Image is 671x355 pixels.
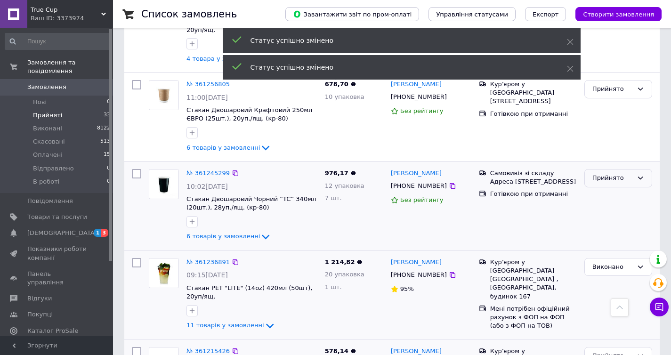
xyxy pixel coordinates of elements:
[285,7,419,21] button: Завантажити звіт по пром-оплаті
[27,270,87,287] span: Панель управління
[325,182,364,189] span: 12 упаковка
[186,169,230,177] a: № 361245299
[186,17,302,33] a: Стакан PET "BUBBLE" 400мл (50шт), 20уп/ящ.
[490,97,577,105] div: [STREET_ADDRESS]
[400,196,444,203] span: Без рейтингу
[251,63,543,72] div: Статус успішно змінено
[533,11,559,18] span: Експорт
[107,164,110,173] span: 0
[186,347,230,355] a: № 361215426
[100,137,110,146] span: 513
[490,258,577,275] div: Курʼєром у [GEOGRAPHIC_DATA]
[33,164,74,173] span: Відправлено
[186,55,270,62] a: 4 товара у замовленні
[149,81,178,110] img: Фото товару
[107,98,110,106] span: 0
[149,169,179,199] a: Фото товару
[27,310,53,319] span: Покупці
[325,93,364,100] span: 10 упаковка
[186,322,264,329] span: 11 товарів у замовленні
[186,144,260,151] span: 6 товарів у замовленні
[325,169,356,177] span: 976,17 ₴
[27,58,113,75] span: Замовлення та повідомлення
[592,173,633,183] div: Прийнято
[389,91,449,103] div: [PHONE_NUMBER]
[490,80,577,97] div: Курʼєром у [GEOGRAPHIC_DATA]
[33,151,63,159] span: Оплачені
[186,94,228,101] span: 11:00[DATE]
[27,83,66,91] span: Замовлення
[97,124,110,133] span: 8122
[592,84,633,94] div: Прийнято
[391,169,442,178] a: [PERSON_NAME]
[325,283,342,290] span: 1 шт.
[650,298,669,316] button: Чат з покупцем
[149,80,179,110] a: Фото товару
[27,294,52,303] span: Відгуки
[325,81,356,88] span: 678,70 ₴
[251,36,543,45] div: Статус успішно змінено
[391,80,442,89] a: [PERSON_NAME]
[391,258,442,267] a: [PERSON_NAME]
[186,233,271,240] a: 6 товарів у замовленні
[27,327,78,335] span: Каталог ProSale
[141,8,237,20] h1: Список замовлень
[33,111,62,120] span: Прийняті
[566,10,662,17] a: Створити замовлення
[5,33,111,50] input: Пошук
[592,262,633,272] div: Виконано
[94,229,101,237] span: 1
[149,258,179,288] a: Фото товару
[186,183,228,190] span: 10:02[DATE]
[186,233,260,240] span: 6 товарів у замовленні
[400,107,444,114] span: Без рейтингу
[583,11,654,18] span: Створити замовлення
[186,144,271,151] a: 6 товарів у замовленні
[186,106,312,122] a: Стакан Двошаровий Крафтовий 250мл ЄВРО (25шт.), 20уп./ящ. (кр-80)
[490,169,577,177] div: Самовивіз зі складу
[389,180,449,192] div: [PHONE_NUMBER]
[27,213,87,221] span: Товари та послуги
[575,7,662,21] button: Створити замовлення
[186,271,228,279] span: 09:15[DATE]
[325,347,356,355] span: 578,14 ₴
[490,305,577,331] div: Мені потрібен офіційний рахунок з ФОП на ФОП (або з ФОП на ТОВ)
[186,81,230,88] a: № 361256805
[186,284,312,300] a: Стакан PET "LITE" (14oz) 420мл (50шт), 20уп/ящ.
[490,190,577,198] div: Готівкою при отриманні
[490,177,577,186] div: Адреса [STREET_ADDRESS]
[31,6,101,14] span: True Cup
[149,258,178,288] img: Фото товару
[389,269,449,281] div: [PHONE_NUMBER]
[525,7,566,21] button: Експорт
[33,137,65,146] span: Скасовані
[325,194,342,202] span: 7 шт.
[27,229,97,237] span: [DEMOGRAPHIC_DATA]
[186,258,230,266] a: № 361236891
[149,169,178,199] img: Фото товару
[428,7,516,21] button: Управління статусами
[33,98,47,106] span: Нові
[186,322,275,329] a: 11 товарів у замовленні
[436,11,508,18] span: Управління статусами
[31,14,113,23] div: Ваш ID: 3373974
[325,258,362,266] span: 1 214,82 ₴
[27,197,73,205] span: Повідомлення
[33,124,62,133] span: Виконані
[400,285,414,292] span: 95%
[101,229,108,237] span: 3
[104,111,110,120] span: 33
[325,271,364,278] span: 20 упаковка
[293,10,412,18] span: Завантажити звіт по пром-оплаті
[186,195,316,211] a: Стакан Двошаровий Чорний “TC” 340мл (20шт.), 28уп./ящ. (кр-80)
[104,151,110,159] span: 15
[27,245,87,262] span: Показники роботи компанії
[33,177,59,186] span: В роботі
[186,55,259,62] span: 4 товара у замовленні
[490,110,577,118] div: Готівкою при отриманні
[107,177,110,186] span: 0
